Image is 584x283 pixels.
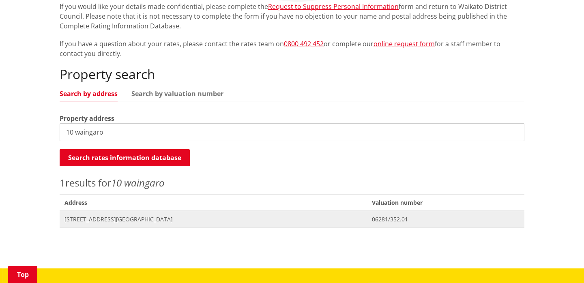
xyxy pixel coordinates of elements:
[64,215,362,223] span: [STREET_ADDRESS][GEOGRAPHIC_DATA]
[60,149,190,166] button: Search rates information database
[60,90,118,97] a: Search by address
[374,39,435,48] a: online request form
[8,266,37,283] a: Top
[60,176,65,189] span: 1
[268,2,399,11] a: Request to Suppress Personal Information
[367,194,524,211] span: Valuation number
[60,66,524,82] h2: Property search
[111,176,165,189] em: 10 waingaro
[547,249,576,278] iframe: Messenger Launcher
[60,114,114,123] label: Property address
[60,123,524,141] input: e.g. Duke Street NGARUAWAHIA
[60,2,524,31] p: If you would like your details made confidential, please complete the form and return to Waikato ...
[60,211,524,227] a: [STREET_ADDRESS][GEOGRAPHIC_DATA] 06281/352.01
[131,90,223,97] a: Search by valuation number
[284,39,324,48] a: 0800 492 452
[372,215,520,223] span: 06281/352.01
[60,39,524,58] p: If you have a question about your rates, please contact the rates team on or complete our for a s...
[60,194,367,211] span: Address
[60,176,524,190] p: results for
